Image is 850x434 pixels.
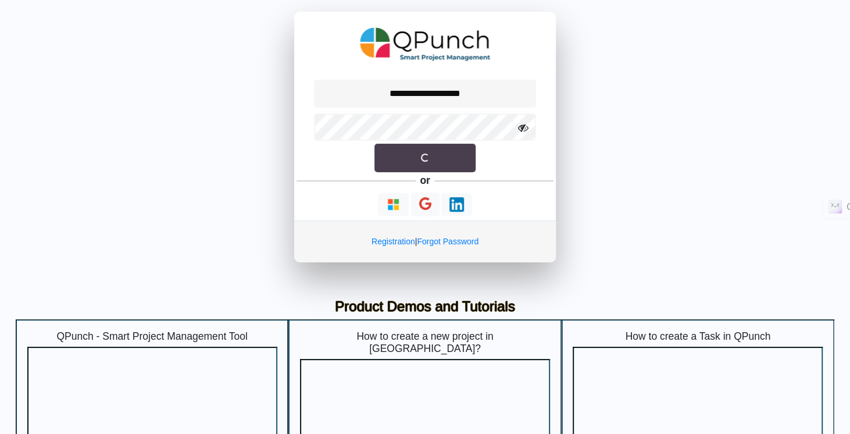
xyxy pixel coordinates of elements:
img: Loading... [386,197,401,212]
div: | [294,220,556,262]
img: Loading... [449,197,464,212]
a: Forgot Password [417,237,478,246]
h5: How to create a new project in [GEOGRAPHIC_DATA]? [300,330,550,355]
h5: QPunch - Smart Project Management Tool [27,330,277,343]
a: Registration [372,237,415,246]
img: QPunch [360,23,491,65]
h5: How to create a Task in QPunch [573,330,823,343]
h3: Product Demos and Tutorials [24,298,826,315]
button: Continue With Microsoft Azure [378,193,409,216]
h5: or [418,172,433,188]
button: Continue With Google [411,193,440,216]
button: Continue With LinkedIn [441,193,472,216]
